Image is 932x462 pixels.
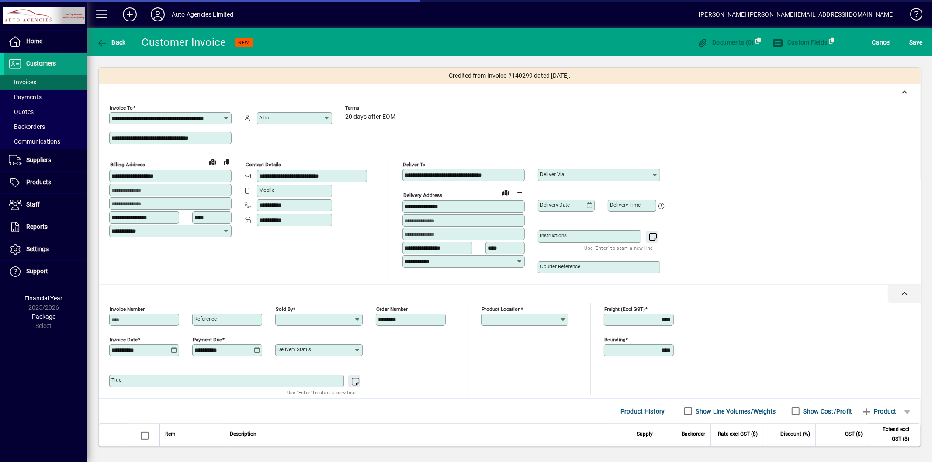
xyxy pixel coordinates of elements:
span: Extend excl GST ($) [873,424,909,444]
span: Settings [26,245,49,252]
span: Backorders [9,123,45,130]
label: Show Line Volumes/Weights [694,407,776,416]
span: Support [26,268,48,275]
mat-hint: Use 'Enter' to start a new line [287,387,356,397]
mat-label: Invoice date [110,337,138,343]
button: Product [857,403,901,419]
mat-label: Deliver via [540,171,564,177]
div: Customer Invoice [142,35,226,49]
span: NEW [239,40,249,45]
span: Home [26,38,42,45]
span: 20 days after EOM [345,114,395,121]
a: Settings [4,238,87,260]
mat-label: Reference [194,316,217,322]
button: Back [94,34,128,50]
button: Add [116,7,144,22]
button: Copy to Delivery address [220,155,234,169]
mat-label: Courier Reference [540,263,580,269]
button: Custom Fields [770,34,830,50]
mat-label: Attn [259,114,269,121]
span: Reports [26,223,48,230]
span: Back [97,39,126,46]
mat-hint: Use 'Enter' to start a new line [585,243,653,253]
mat-label: Title [111,377,121,383]
mat-label: Rounding [604,337,625,343]
mat-label: Instructions [540,232,567,238]
span: Payments [9,93,42,100]
span: Quotes [9,108,34,115]
span: Item [165,429,176,439]
span: Rate excl GST ($) [718,429,758,439]
mat-label: Mobile [259,187,274,193]
mat-label: Payment due [193,337,222,343]
span: Description [230,429,257,439]
a: Backorders [4,119,87,134]
label: Show Cost/Profit [802,407,852,416]
span: Product History [620,404,665,418]
button: Save [907,34,925,50]
span: Package [32,313,55,320]
span: Products [26,179,51,186]
button: Profile [144,7,172,22]
span: S [909,39,913,46]
mat-label: Delivery time [610,202,641,208]
a: Communications [4,134,87,149]
a: Reports [4,216,87,238]
button: Documents (0) [695,34,756,50]
mat-label: Product location [482,306,520,312]
span: Supply [637,429,653,439]
a: Staff [4,194,87,216]
span: Financial Year [25,295,63,302]
mat-label: Order number [376,306,408,312]
a: Products [4,172,87,193]
div: [PERSON_NAME] [PERSON_NAME][EMAIL_ADDRESS][DOMAIN_NAME] [699,7,895,21]
span: Discount (%) [780,429,810,439]
mat-label: Invoice To [110,105,133,111]
div: Auto Agencies Limited [172,7,234,21]
app-page-header-button: Back [87,34,135,50]
a: Knowledge Base [904,2,921,30]
a: View on map [499,185,513,199]
span: ave [909,35,923,49]
span: Communications [9,138,60,145]
mat-label: Delivery status [277,346,311,352]
span: Documents (0) [697,39,754,46]
mat-label: Freight (excl GST) [604,306,645,312]
span: Customers [26,60,56,67]
button: Cancel [870,34,894,50]
a: Home [4,31,87,52]
button: Choose address [513,186,527,200]
a: Invoices [4,75,87,90]
mat-label: Delivery date [540,202,570,208]
span: Invoices [9,79,36,86]
span: Suppliers [26,156,51,163]
a: View on map [206,155,220,169]
a: Payments [4,90,87,104]
a: Support [4,261,87,283]
span: Custom Fields [773,39,828,46]
span: Backorder [682,429,705,439]
mat-label: Sold by [276,306,293,312]
a: Suppliers [4,149,87,171]
span: Product [861,404,897,418]
mat-label: Deliver To [403,162,426,168]
span: Staff [26,201,40,208]
span: Cancel [872,35,891,49]
button: Product History [617,403,669,419]
mat-label: Invoice number [110,306,145,312]
a: Quotes [4,104,87,119]
span: Terms [345,105,398,111]
span: GST ($) [845,429,863,439]
span: Credited from Invoice #140299 dated [DATE]. [449,71,571,80]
